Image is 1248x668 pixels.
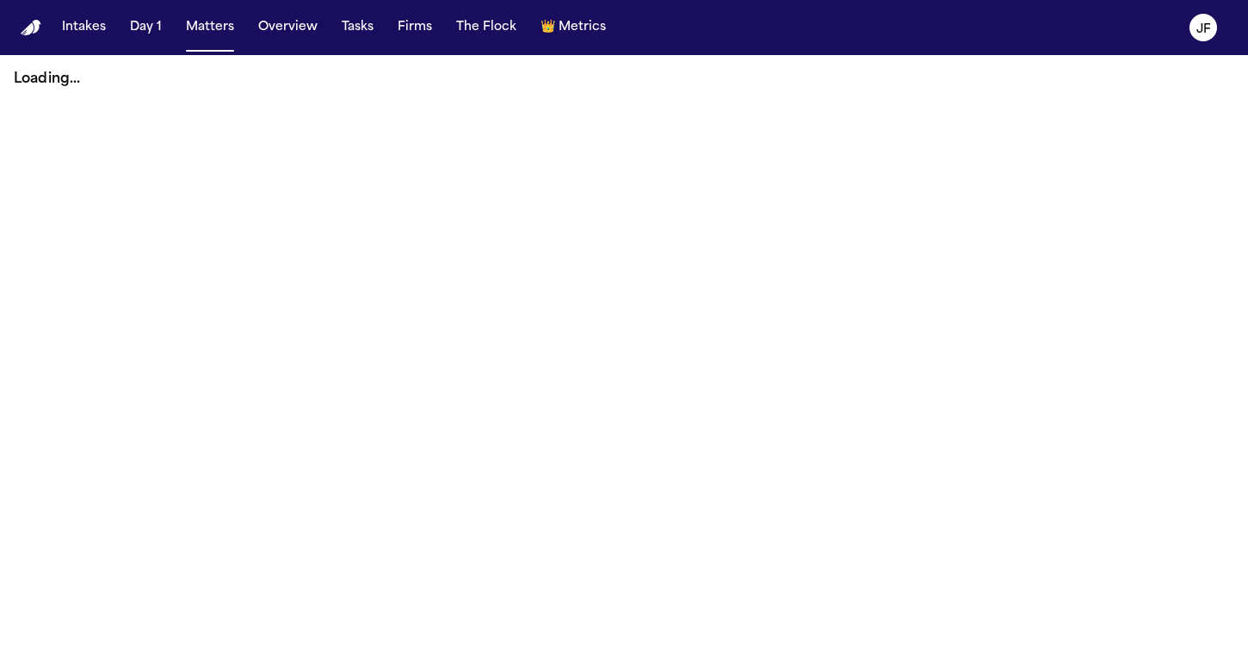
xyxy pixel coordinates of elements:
button: Tasks [335,12,380,43]
a: Home [21,20,41,36]
p: Loading... [14,69,1234,90]
button: Day 1 [123,12,169,43]
span: Metrics [559,19,606,36]
img: Finch Logo [21,20,41,36]
button: crownMetrics [534,12,613,43]
button: The Flock [449,12,523,43]
button: Intakes [55,12,113,43]
text: JF [1196,23,1211,35]
button: Matters [179,12,241,43]
span: crown [541,19,555,36]
button: Firms [391,12,439,43]
button: Overview [251,12,324,43]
